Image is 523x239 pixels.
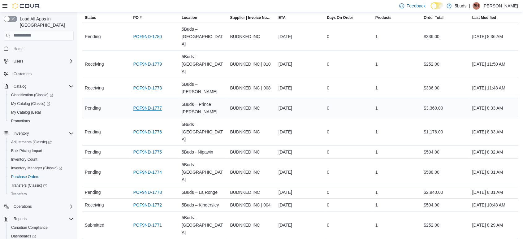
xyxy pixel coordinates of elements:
[11,225,48,230] span: Canadian Compliance
[133,128,162,136] a: POF9ND-1776
[182,121,225,143] span: 5Buds – [GEOGRAPHIC_DATA]
[470,58,518,70] div: [DATE] 11:50 AM
[9,117,74,125] span: Promotions
[11,215,29,223] button: Reports
[9,182,49,189] a: Transfers (Classic)
[227,166,276,178] div: BUDNKED INC
[133,148,162,156] a: POF9ND-1775
[9,224,50,231] a: Canadian Compliance
[11,83,74,90] span: Catalog
[11,58,74,65] span: Users
[9,138,74,146] span: Adjustments (Classic)
[421,146,469,158] div: $504.00
[276,13,324,23] button: ETA
[14,59,23,64] span: Users
[14,84,26,89] span: Catalog
[133,189,162,196] a: POF9ND-1773
[85,104,101,112] span: Pending
[9,164,74,172] span: Inventory Manager (Classic)
[375,201,378,209] span: 1
[455,2,466,10] p: 5buds
[182,15,197,20] span: Location
[9,190,29,198] a: Transfers
[230,15,273,20] span: Supplier | Invoice Number
[9,147,74,154] span: Bulk Pricing Import
[470,102,518,114] div: [DATE] 8:33 AM
[85,15,96,20] span: Status
[182,148,213,156] span: 5Buds - Nipawin
[424,15,443,20] span: Order Total
[9,91,56,99] a: Classification (Classic)
[375,33,378,40] span: 1
[11,119,30,124] span: Promotions
[11,234,36,239] span: Dashboards
[9,147,45,154] a: Bulk Pricing Import
[6,138,76,146] a: Adjustments (Classic)
[11,110,41,115] span: My Catalog (Beta)
[12,3,40,9] img: Cova
[327,33,329,40] span: 0
[182,189,218,196] span: 5Buds – La Ronge
[9,224,74,231] span: Canadian Compliance
[9,164,65,172] a: Inventory Manager (Classic)
[6,99,76,108] a: My Catalog (Classic)
[85,201,104,209] span: Receiving
[182,161,225,183] span: 5Buds – [GEOGRAPHIC_DATA]
[407,3,426,9] span: Feedback
[182,80,225,95] span: 5Buds – [PERSON_NAME]
[227,58,276,70] div: BUDNKED INC | 010
[470,166,518,178] div: [DATE] 8:31 AM
[133,15,141,20] span: PO #
[227,199,276,211] div: BUDNKED INC | 004
[14,131,29,136] span: Inventory
[421,219,469,231] div: $252.00
[327,201,329,209] span: 0
[11,148,42,153] span: Bulk Pricing Import
[227,146,276,158] div: BUDNKED INC
[131,13,179,23] button: PO #
[133,84,162,92] a: POF9ND-1778
[11,192,27,197] span: Transfers
[11,203,74,210] span: Operations
[470,126,518,138] div: [DATE] 8:33 AM
[421,166,469,178] div: $588.00
[6,108,76,117] button: My Catalog (Beta)
[11,101,50,106] span: My Catalog (Classic)
[470,82,518,94] div: [DATE] 11:48 AM
[11,93,53,98] span: Classification (Classic)
[6,190,76,198] button: Transfers
[11,130,31,137] button: Inventory
[276,30,324,43] div: [DATE]
[327,128,329,136] span: 0
[421,199,469,211] div: $504.00
[276,219,324,231] div: [DATE]
[1,202,76,211] button: Operations
[11,70,34,78] a: Customers
[470,186,518,198] div: [DATE] 8:31 AM
[182,101,225,115] span: 5Buds – Prince [PERSON_NAME]
[11,203,34,210] button: Operations
[430,2,443,9] input: Dark Mode
[133,104,162,112] a: POF9ND-1777
[85,60,104,68] span: Receiving
[9,109,74,116] span: My Catalog (Beta)
[11,140,52,145] span: Adjustments (Classic)
[470,199,518,211] div: [DATE] 10:48 AM
[327,189,329,196] span: 0
[375,189,378,196] span: 1
[11,70,74,78] span: Customers
[133,33,162,40] a: POF9ND-1780
[421,186,469,198] div: $2,940.00
[1,44,76,53] button: Home
[470,146,518,158] div: [DATE] 8:32 AM
[11,45,26,53] a: Home
[6,164,76,172] a: Inventory Manager (Classic)
[421,58,469,70] div: $252.00
[276,126,324,138] div: [DATE]
[276,186,324,198] div: [DATE]
[85,221,104,229] span: Submitted
[276,199,324,211] div: [DATE]
[470,219,518,231] div: [DATE] 8:29 AM
[9,190,74,198] span: Transfers
[182,201,219,209] span: 5Buds – Kindersley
